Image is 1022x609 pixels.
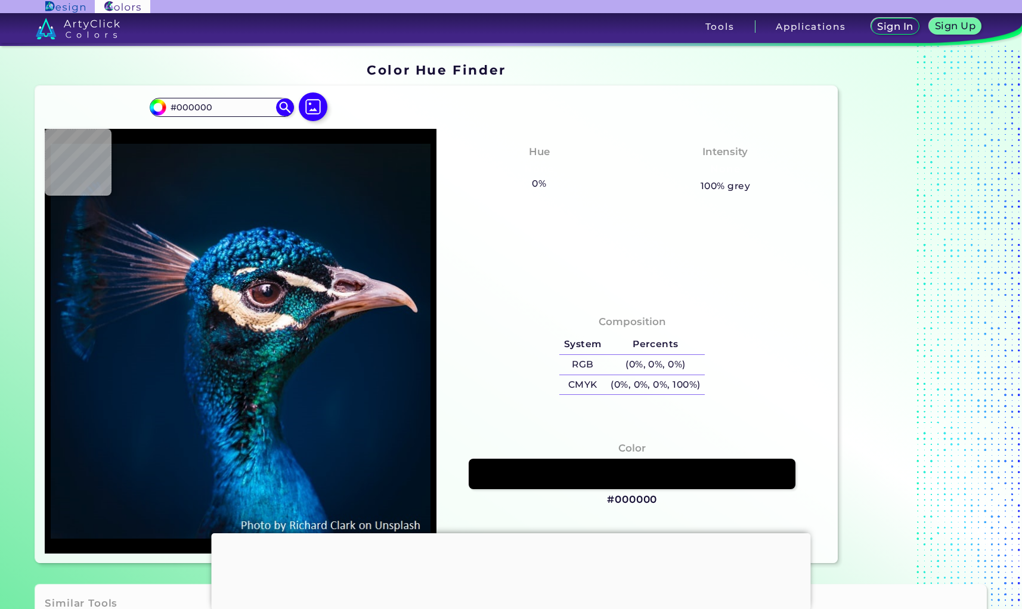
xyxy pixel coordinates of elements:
[606,355,705,375] h5: (0%, 0%, 0%)
[51,135,431,548] img: img_pavlin.jpg
[618,440,646,457] h4: Color
[45,1,85,13] img: ArtyClick Design logo
[36,18,120,39] img: logo_artyclick_colors_white.svg
[559,355,606,375] h5: RGB
[701,178,750,194] h5: 100% grey
[702,143,748,160] h4: Intensity
[776,22,846,31] h3: Applications
[367,61,506,79] h1: Color Hue Finder
[843,58,992,568] iframe: Advertisement
[599,313,666,330] h4: Composition
[937,21,974,30] h5: Sign Up
[166,99,277,115] input: type color..
[559,375,606,395] h5: CMYK
[705,22,735,31] h3: Tools
[879,22,912,31] h5: Sign In
[527,176,550,191] h5: 0%
[705,162,745,177] h3: None
[606,335,705,354] h5: Percents
[529,143,550,160] h4: Hue
[607,493,657,507] h3: #000000
[606,375,705,395] h5: (0%, 0%, 0%, 100%)
[873,18,918,34] a: Sign In
[931,18,980,34] a: Sign Up
[519,162,559,177] h3: None
[299,92,327,121] img: icon picture
[212,533,811,607] iframe: Advertisement
[559,335,606,354] h5: System
[276,98,294,116] img: icon search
